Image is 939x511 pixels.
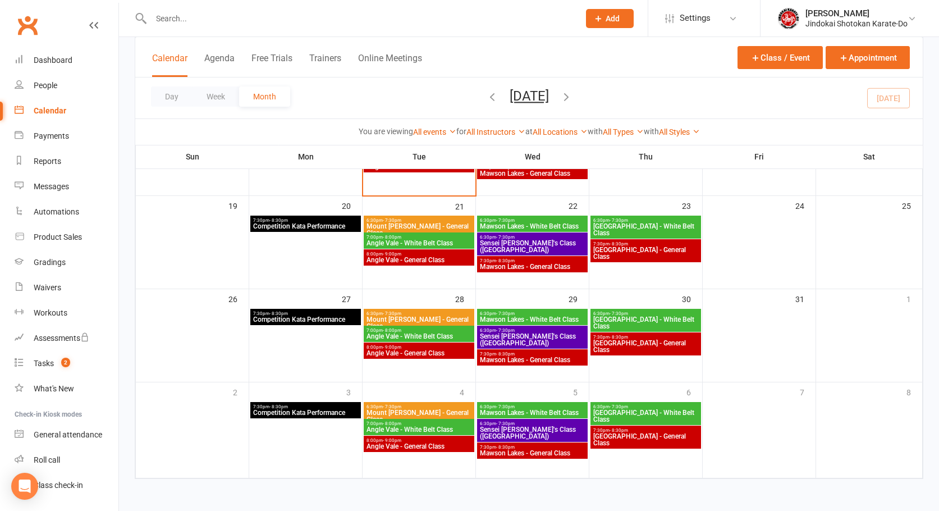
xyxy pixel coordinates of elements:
span: Mount [PERSON_NAME] - General Class [366,409,472,423]
span: - 7:30pm [610,404,628,409]
span: 7:30pm [253,218,359,223]
button: Appointment [826,46,910,69]
span: - 8:00pm [383,328,401,333]
span: 7:30pm [479,445,585,450]
span: Angle Vale - General Class [366,443,472,450]
span: - 8:30pm [496,258,515,263]
span: Mawson Lakes - White Belt Class [479,409,585,416]
a: Calendar [15,98,118,124]
span: 8:00pm [366,345,472,350]
span: Angle Vale - General Class [366,350,472,357]
strong: with [644,127,659,136]
a: Automations [15,199,118,225]
span: 6:30pm [479,235,585,240]
div: 21 [455,197,475,215]
span: - 7:30pm [496,218,515,223]
span: Angle Vale - General Class [366,163,472,170]
button: Free Trials [251,53,292,77]
a: All events [413,127,456,136]
span: 6:30pm [366,404,472,409]
a: Tasks 2 [15,351,118,376]
th: Thu [589,145,703,168]
span: - 9:00pm [383,252,401,257]
span: 6:30pm [479,328,585,333]
button: Month [239,86,290,107]
div: 28 [455,289,475,308]
a: All Locations [533,127,588,136]
span: - 7:30pm [383,218,401,223]
div: Roll call [34,455,60,464]
span: 6:30pm [479,404,585,409]
div: 30 [682,289,702,308]
span: Mawson Lakes - White Belt Class [479,223,585,230]
a: General attendance kiosk mode [15,422,118,448]
div: [PERSON_NAME] [805,8,908,19]
span: 6:30pm [366,218,472,223]
span: - 8:00pm [383,235,401,240]
div: 29 [569,289,589,308]
span: - 8:30pm [610,335,628,340]
a: All Types [603,127,644,136]
span: 7:30pm [593,335,699,340]
div: Calendar [34,106,66,115]
button: Week [193,86,239,107]
span: 7:00pm [366,328,472,333]
div: 19 [228,196,249,215]
span: 7:00pm [366,421,472,426]
a: Assessments [15,326,118,351]
a: Payments [15,124,118,149]
a: All Instructors [466,127,525,136]
div: Jindokai Shotokan Karate-Do [805,19,908,29]
span: - 8:30pm [610,428,628,433]
span: 6:30pm [479,311,585,316]
span: [GEOGRAPHIC_DATA] - White Belt Class [593,409,699,423]
div: Class check-in [34,481,83,490]
a: People [15,73,118,98]
div: What's New [34,384,74,393]
span: 7:30pm [593,241,699,247]
span: Mount [PERSON_NAME] - General Class [366,223,472,236]
a: Gradings [15,250,118,275]
div: 31 [795,289,816,308]
span: 6:30pm [479,421,585,426]
span: Angle Vale - White Belt Class [366,333,472,340]
span: - 7:30pm [496,235,515,240]
div: 26 [228,289,249,308]
div: Payments [34,131,69,140]
span: - 8:30pm [269,311,288,316]
button: Add [586,9,634,28]
span: Settings [680,6,711,31]
a: Messages [15,174,118,199]
div: 7 [800,382,816,401]
span: - 7:30pm [610,311,628,316]
span: 7:30pm [253,404,359,409]
div: 8 [906,382,922,401]
a: Workouts [15,300,118,326]
span: [GEOGRAPHIC_DATA] - General Class [593,340,699,353]
span: Mawson Lakes - White Belt Class [479,316,585,323]
span: Add [606,14,620,23]
a: Product Sales [15,225,118,250]
span: Mawson Lakes - General Class [479,263,585,270]
div: 25 [902,196,922,215]
span: 7:30pm [479,258,585,263]
span: Competition Kata Performance [253,409,359,416]
div: 3 [346,382,362,401]
span: 7:30pm [253,311,359,316]
th: Tue [363,145,476,168]
span: 7:30pm [479,352,585,357]
span: Mawson Lakes - General Class [479,357,585,363]
a: Clubworx [13,11,42,39]
input: Search... [148,11,571,26]
span: - 9:00pm [383,438,401,443]
span: Competition Kata Performance [253,316,359,323]
button: Class / Event [738,46,823,69]
a: Waivers [15,275,118,300]
div: 1 [906,289,922,308]
div: 27 [342,289,362,308]
span: - 7:30pm [496,328,515,333]
div: 4 [460,382,475,401]
th: Sun [136,145,249,168]
span: - 8:00pm [383,421,401,426]
div: Tasks [34,359,54,368]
